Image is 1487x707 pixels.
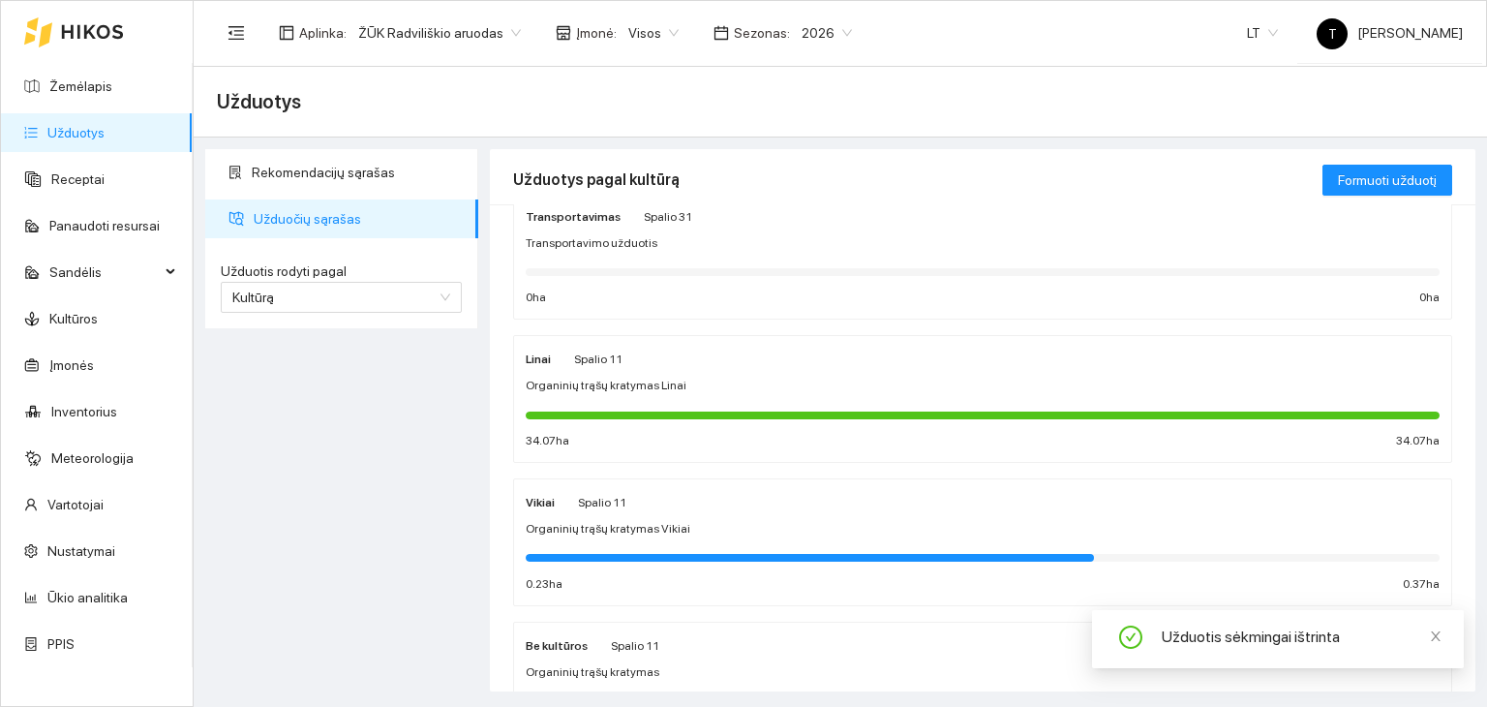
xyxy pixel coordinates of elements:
[217,14,256,52] button: menu-fold
[513,193,1452,321] a: TransportavimasSpalio 31Transportavimo užduotis0ha0ha
[556,25,571,41] span: shop
[513,152,1322,207] div: Užduotys pagal kultūrą
[611,639,659,653] span: Spalio 11
[526,575,562,594] span: 0.23 ha
[49,253,160,292] span: Sandėlis
[526,353,551,366] strong: Linai
[526,234,657,253] span: Transportavimo užduotis
[526,496,555,509] strong: Vikiai
[1322,165,1452,196] button: Formuoti užduotį
[47,125,105,140] a: Užduotys
[644,210,692,224] span: Spalio 31
[576,22,617,44] span: Įmonė :
[217,86,301,117] span: Užduotys
[1119,626,1142,653] span: check-circle
[526,520,690,538] span: Organinių trąšų kratymas Vikiai
[299,22,347,44] span: Aplinka :
[526,639,588,653] strong: Be kultūros
[254,200,463,238] span: Užduočių sąrašas
[232,290,274,305] span: Kultūrą
[802,18,852,47] span: 2026
[51,450,134,466] a: Meteorologija
[1396,432,1440,450] span: 34.07 ha
[526,289,546,307] span: 0 ha
[1429,630,1442,643] span: close
[228,166,242,179] span: solution
[47,543,115,559] a: Nustatymai
[47,636,75,652] a: PPIS
[1317,25,1463,41] span: [PERSON_NAME]
[526,663,659,682] span: Organinių trąšų kratymas
[526,210,621,224] strong: Transportavimas
[734,22,790,44] span: Sezonas :
[51,404,117,419] a: Inventorius
[47,590,128,605] a: Ūkio analitika
[49,218,160,233] a: Panaudoti resursai
[228,24,245,42] span: menu-fold
[49,78,112,94] a: Žemėlapis
[221,261,462,282] label: Užduotis rodyti pagal
[526,377,686,395] span: Organinių trąšų kratymas Linai
[358,18,521,47] span: ŽŪK Radviliškio aruodas
[1162,626,1441,649] div: Užduotis sėkmingai ištrinta
[279,25,294,41] span: layout
[1419,289,1440,307] span: 0 ha
[252,153,463,192] span: Rekomendacijų sąrašas
[49,311,98,326] a: Kultūros
[47,497,104,512] a: Vartotojai
[1403,575,1440,594] span: 0.37 ha
[628,18,679,47] span: Visos
[713,25,729,41] span: calendar
[526,432,569,450] span: 34.07 ha
[578,496,626,509] span: Spalio 11
[574,353,622,366] span: Spalio 11
[1247,18,1278,47] span: LT
[51,171,105,187] a: Receptai
[513,478,1452,606] a: VikiaiSpalio 11Organinių trąšų kratymas Vikiai0.23ha0.37ha
[49,357,94,373] a: Įmonės
[1338,169,1437,191] span: Formuoti užduotį
[513,335,1452,463] a: LinaiSpalio 11Organinių trąšų kratymas Linai34.07ha34.07ha
[1328,18,1337,49] span: T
